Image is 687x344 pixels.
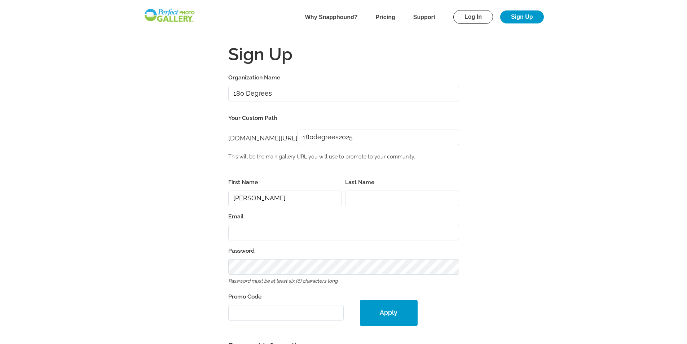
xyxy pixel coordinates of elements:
h1: Sign Up [228,45,459,63]
label: First Name [228,177,342,187]
label: Your Custom Path [228,113,459,123]
button: Apply [360,300,418,326]
i: Password must be at least six (6) characters long. [228,278,339,284]
img: Snapphound Logo [144,8,195,23]
a: Sign Up [500,10,543,23]
label: Last Name [345,177,459,187]
span: [DOMAIN_NAME][URL] [228,134,298,142]
a: Log In [453,10,493,24]
label: Organization Name [228,73,459,83]
a: Why Snapphound? [305,14,358,20]
label: Promo Code [228,292,344,302]
label: Email [228,212,459,222]
a: Pricing [376,14,395,20]
label: Password [228,246,459,256]
small: This will be the main gallery URL you will use to promote to your community. [228,153,415,160]
a: Support [413,14,435,20]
